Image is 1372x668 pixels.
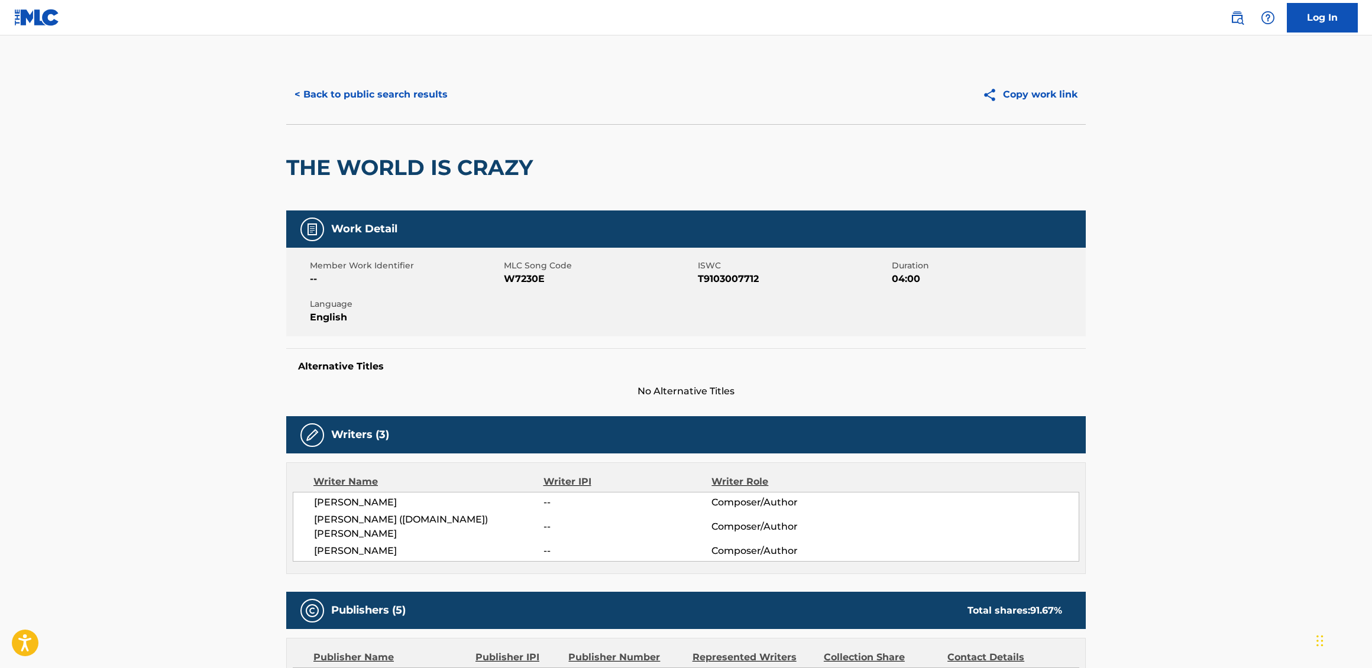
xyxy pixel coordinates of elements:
[286,384,1086,398] span: No Alternative Titles
[1261,11,1275,25] img: help
[1225,6,1249,30] a: Public Search
[331,222,397,236] h5: Work Detail
[892,272,1083,286] span: 04:00
[982,87,1003,102] img: Copy work link
[543,520,711,534] span: --
[286,154,539,181] h2: THE WORLD IS CRAZY
[711,495,865,510] span: Composer/Author
[305,222,319,236] img: Work Detail
[313,475,543,489] div: Writer Name
[693,650,815,664] div: Represented Writers
[543,495,711,510] span: --
[711,520,865,534] span: Composer/Author
[1287,3,1358,33] a: Log In
[504,272,695,286] span: W7230E
[313,650,467,664] div: Publisher Name
[947,650,1062,664] div: Contact Details
[892,260,1083,272] span: Duration
[314,495,543,510] span: [PERSON_NAME]
[310,298,501,310] span: Language
[314,513,543,541] span: [PERSON_NAME] ([DOMAIN_NAME]) [PERSON_NAME]
[475,650,559,664] div: Publisher IPI
[967,604,1062,618] div: Total shares:
[310,272,501,286] span: --
[331,428,389,442] h5: Writers (3)
[543,544,711,558] span: --
[711,544,865,558] span: Composer/Author
[310,260,501,272] span: Member Work Identifier
[711,475,865,489] div: Writer Role
[698,260,889,272] span: ISWC
[310,310,501,325] span: English
[14,9,60,26] img: MLC Logo
[298,361,1074,372] h5: Alternative Titles
[1256,6,1280,30] div: Help
[974,80,1086,109] button: Copy work link
[824,650,939,664] div: Collection Share
[305,428,319,442] img: Writers
[568,650,683,664] div: Publisher Number
[305,604,319,618] img: Publishers
[1313,611,1372,668] iframe: Chat Widget
[1316,623,1324,659] div: Drag
[543,475,712,489] div: Writer IPI
[314,544,543,558] span: [PERSON_NAME]
[504,260,695,272] span: MLC Song Code
[331,604,406,617] h5: Publishers (5)
[286,80,456,109] button: < Back to public search results
[698,272,889,286] span: T9103007712
[1230,11,1244,25] img: search
[1030,605,1062,616] span: 91.67 %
